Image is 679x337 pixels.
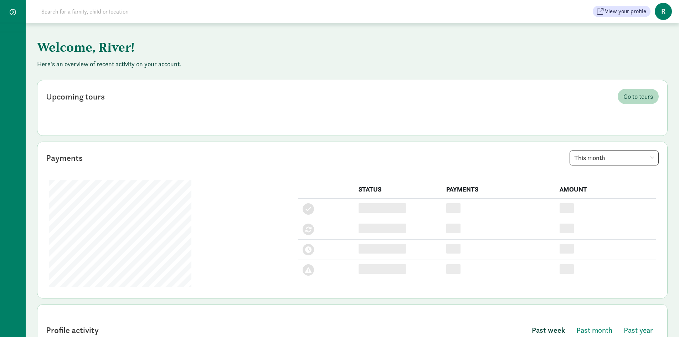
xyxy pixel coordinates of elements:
[605,7,646,16] span: View your profile
[46,152,83,164] div: Payments
[46,90,105,103] div: Upcoming tours
[359,203,406,213] div: Completed
[655,3,672,20] span: R
[623,92,653,101] span: Go to tours
[560,224,574,233] div: $0.00
[593,6,650,17] button: View your profile
[555,180,656,199] th: AMOUNT
[37,4,237,19] input: Search for a family, child or location
[560,264,574,274] div: $0.00
[442,180,555,199] th: PAYMENTS
[37,60,668,68] p: Here's an overview of recent activity on your account.
[359,264,406,274] div: Failed
[359,224,406,233] div: Processing
[46,324,99,337] div: Profile activity
[618,89,659,104] a: Go to tours
[576,325,612,336] span: Past month
[446,203,461,213] div: 0
[37,34,390,60] h1: Welcome, River!
[560,244,574,254] div: $0.00
[446,224,461,233] div: 0
[359,244,406,254] div: Scheduled
[532,325,565,336] span: Past week
[624,325,653,336] span: Past year
[446,264,461,274] div: 0
[560,203,574,213] div: $0.00
[446,244,461,254] div: 0
[354,180,442,199] th: STATUS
